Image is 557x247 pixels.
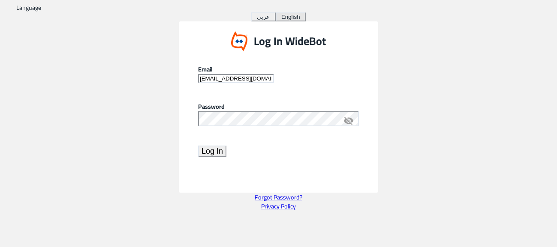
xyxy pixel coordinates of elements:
[281,14,300,20] span: English
[198,65,359,74] label: Email
[198,102,359,111] label: Password
[13,2,45,13] span: Language
[231,31,247,51] img: Widebot Logo
[261,200,296,212] a: Privacy Policy
[276,12,306,21] button: English
[257,14,270,20] span: عربي
[343,113,359,128] span: visibility_off
[255,191,302,203] a: Forgot Password?
[251,12,276,21] button: عربي
[198,74,274,83] input: Enter your email here...
[254,33,326,49] p: Log In WideBot
[198,146,226,157] button: Log In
